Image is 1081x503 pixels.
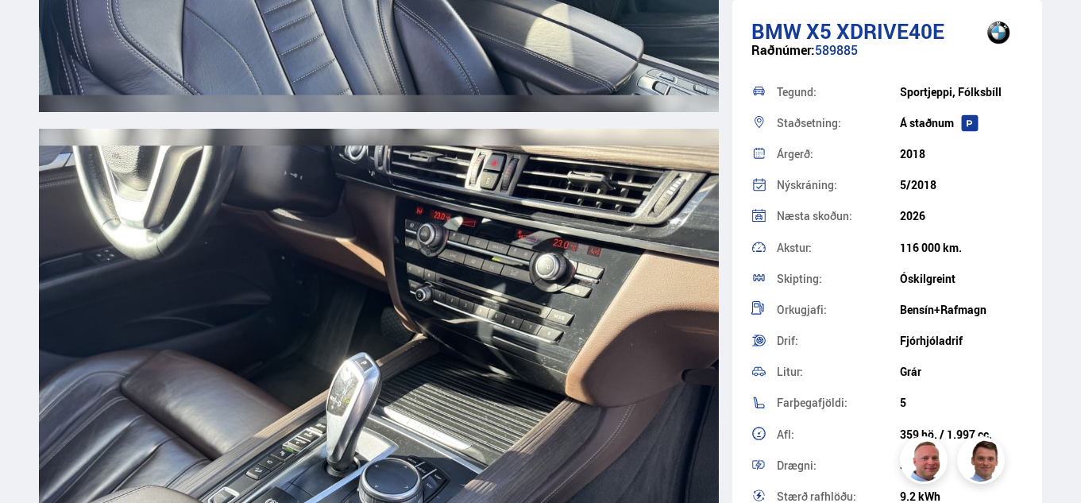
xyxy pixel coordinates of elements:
[900,86,1023,99] div: Sportjeppi, Fólksbíll
[900,335,1023,347] div: Fjórhjóladrif
[777,87,900,98] div: Tegund:
[900,304,1023,316] div: Bensín+Rafmagn
[900,428,1023,441] div: 359 hö. / 1.997 cc.
[777,429,900,440] div: Afl:
[900,148,1023,161] div: 2018
[900,242,1023,254] div: 116 000 km.
[777,180,900,191] div: Nýskráning:
[900,366,1023,378] div: Grár
[777,397,900,408] div: Farþegafjöldi:
[777,460,900,471] div: Drægni:
[751,17,801,45] span: BMW
[751,41,815,59] span: Raðnúmer:
[959,439,1007,486] img: FbJEzSuNWCJXmdc-.webp
[751,43,1023,74] div: 589885
[902,439,950,486] img: siFngHWaQ9KaOqBr.png
[900,210,1023,222] div: 2026
[777,149,900,160] div: Árgerð:
[900,490,1023,503] div: 9.2 kWh
[777,118,900,129] div: Staðsetning:
[967,8,1030,57] img: brand logo
[777,366,900,377] div: Litur:
[900,117,1023,130] div: Á staðnum
[900,397,1023,409] div: 5
[777,304,900,315] div: Orkugjafi:
[777,273,900,284] div: Skipting:
[900,273,1023,285] div: Óskilgreint
[806,17,944,45] span: X5 XDRIVE40E
[13,6,60,54] button: Opna LiveChat spjallviðmót
[777,335,900,346] div: Drif:
[900,179,1023,192] div: 5/2018
[777,491,900,502] div: Stærð rafhlöðu:
[777,242,900,253] div: Akstur:
[777,211,900,222] div: Næsta skoðun:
